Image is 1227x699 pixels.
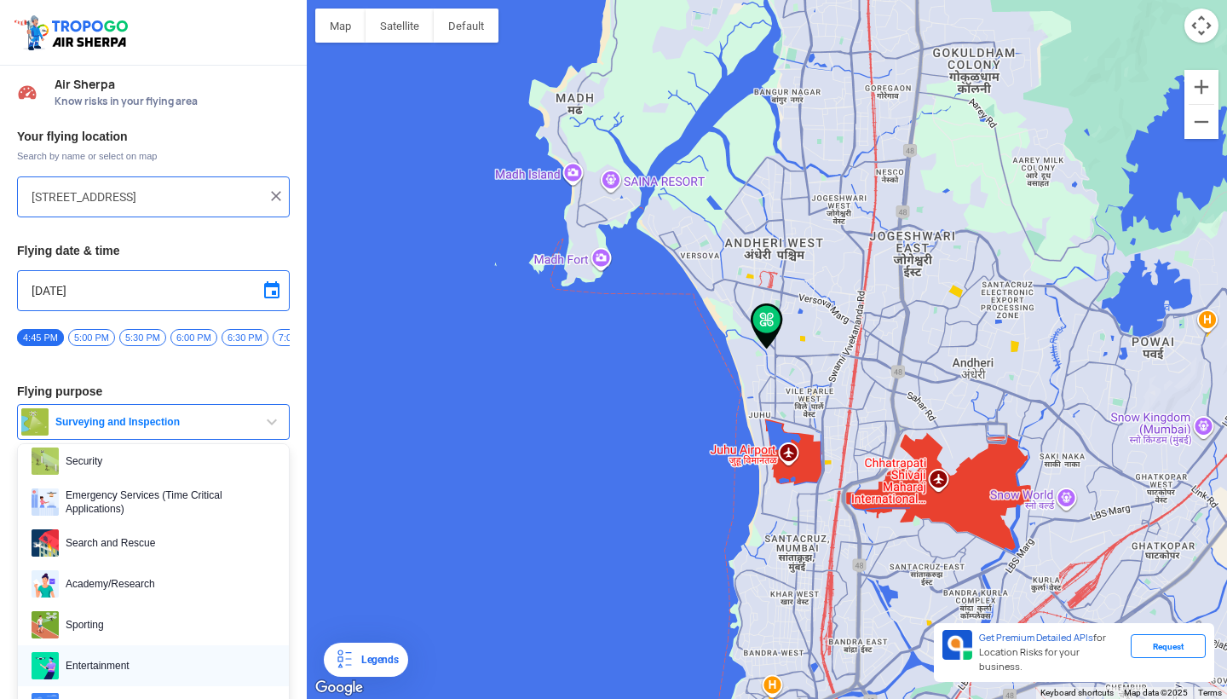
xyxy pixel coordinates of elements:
[268,188,285,205] img: ic_close.png
[32,448,59,475] img: security.png
[59,611,275,638] span: Sporting
[17,82,37,102] img: Risk Scores
[17,404,290,440] button: Surveying and Inspection
[354,650,398,670] div: Legends
[17,329,64,346] span: 4:45 PM
[55,78,290,91] span: Air Sherpa
[273,329,320,346] span: 7:00 PM
[222,329,268,346] span: 6:30 PM
[55,95,290,108] span: Know risks in your flying area
[17,149,290,163] span: Search by name or select on map
[311,677,367,699] img: Google
[972,630,1131,675] div: for Location Risks for your business.
[1184,105,1218,139] button: Zoom out
[59,570,275,598] span: Academy/Research
[59,448,275,475] span: Security
[17,385,290,397] h3: Flying purpose
[49,415,262,429] span: Surveying and Inspection
[311,677,367,699] a: Open this area in Google Maps (opens a new window)
[32,280,275,301] input: Select Date
[21,408,49,436] img: survey.png
[1124,688,1188,697] span: Map data ©2025
[315,9,366,43] button: Show street map
[1184,9,1218,43] button: Map camera controls
[1198,688,1222,697] a: Terms
[32,529,59,557] img: rescue.png
[17,130,290,142] h3: Your flying location
[17,245,290,257] h3: Flying date & time
[979,632,1093,644] span: Get Premium Detailed APIs
[1184,70,1218,104] button: Zoom in
[13,13,134,52] img: ic_tgdronemaps.svg
[170,329,217,346] span: 6:00 PM
[366,9,434,43] button: Show satellite imagery
[32,611,59,638] img: sporting.png
[59,529,275,557] span: Search and Rescue
[59,488,275,516] span: Emergency Services (Time Critical Applications)
[942,630,972,660] img: Premium APIs
[68,329,115,346] span: 5:00 PM
[334,650,354,670] img: Legends
[119,329,166,346] span: 5:30 PM
[32,488,59,516] img: emergency.png
[1040,687,1114,699] button: Keyboard shortcuts
[1131,634,1206,658] div: Request
[32,570,59,598] img: acadmey.png
[32,187,262,207] input: Search your flying location
[32,652,59,679] img: enterteinment.png
[59,652,275,679] span: Entertainment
